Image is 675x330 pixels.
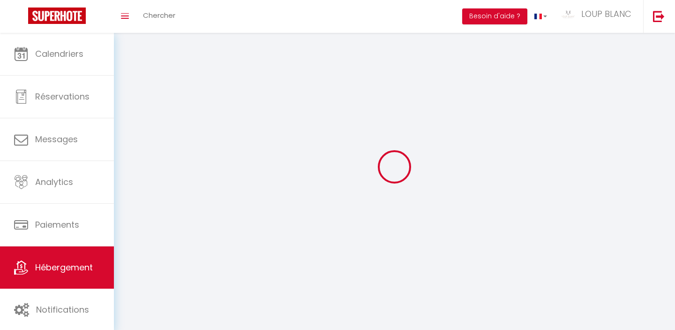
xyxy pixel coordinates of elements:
span: Analytics [35,176,73,188]
img: Super Booking [28,8,86,24]
span: Messages [35,133,78,145]
span: Réservations [35,91,90,102]
iframe: Chat [635,288,668,323]
button: Ouvrir le widget de chat LiveChat [7,4,36,32]
span: Paiements [35,219,79,230]
span: Hébergement [35,261,93,273]
span: Notifications [36,304,89,315]
button: Besoin d'aide ? [462,8,527,24]
span: Chercher [143,10,175,20]
img: logout [653,10,665,22]
span: LOUP BLANC [581,8,631,20]
span: Calendriers [35,48,83,60]
img: ... [561,10,575,19]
